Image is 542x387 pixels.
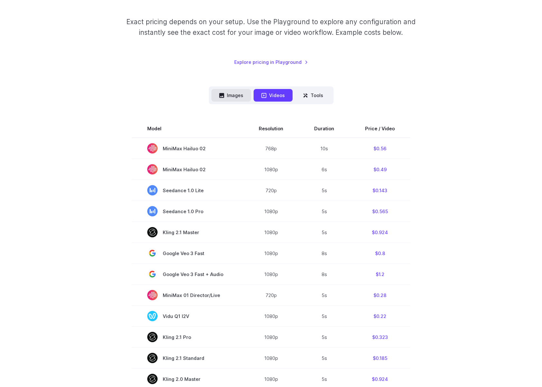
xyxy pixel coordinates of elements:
[114,16,428,38] p: Exact pricing depends on your setup. Use the Playground to explore any configuration and instantl...
[243,243,299,264] td: 1080p
[243,306,299,327] td: 1080p
[132,120,243,138] th: Model
[147,311,228,321] span: Vidu Q1 I2V
[147,227,228,237] span: Kling 2.1 Master
[234,58,308,66] a: Explore pricing in Playground
[350,306,410,327] td: $0.22
[243,327,299,348] td: 1080p
[147,164,228,174] span: MiniMax Hailuo 02
[211,89,251,102] button: Images
[350,222,410,243] td: $0.924
[299,348,350,369] td: 5s
[147,248,228,258] span: Google Veo 3 Fast
[350,264,410,285] td: $1.2
[147,374,228,384] span: Kling 2.0 Master
[299,201,350,222] td: 5s
[350,201,410,222] td: $0.565
[147,290,228,300] span: MiniMax 01 Director/Live
[147,332,228,342] span: Kling 2.1 Pro
[350,159,410,180] td: $0.49
[299,138,350,159] td: 10s
[243,348,299,369] td: 1080p
[243,201,299,222] td: 1080p
[299,306,350,327] td: 5s
[243,264,299,285] td: 1080p
[243,222,299,243] td: 1080p
[147,353,228,363] span: Kling 2.1 Standard
[147,185,228,195] span: Seedance 1.0 Lite
[299,285,350,306] td: 5s
[299,180,350,201] td: 5s
[299,243,350,264] td: 8s
[254,89,293,102] button: Videos
[295,89,331,102] button: Tools
[299,120,350,138] th: Duration
[350,327,410,348] td: $0.323
[147,143,228,154] span: MiniMax Hailuo 02
[147,206,228,216] span: Seedance 1.0 Pro
[299,222,350,243] td: 5s
[350,285,410,306] td: $0.28
[243,180,299,201] td: 720p
[243,120,299,138] th: Resolution
[350,120,410,138] th: Price / Video
[147,269,228,279] span: Google Veo 3 Fast + Audio
[350,138,410,159] td: $0.56
[243,159,299,180] td: 1080p
[299,327,350,348] td: 5s
[350,348,410,369] td: $0.185
[350,243,410,264] td: $0.8
[299,159,350,180] td: 6s
[299,264,350,285] td: 8s
[350,180,410,201] td: $0.143
[243,285,299,306] td: 720p
[243,138,299,159] td: 768p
